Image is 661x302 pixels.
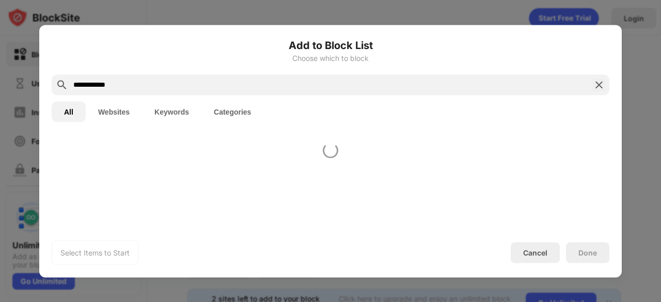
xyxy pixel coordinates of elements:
button: Keywords [142,101,201,122]
div: Choose which to block [52,54,609,62]
div: Cancel [523,248,547,257]
button: Categories [201,101,263,122]
div: Done [578,248,597,257]
button: All [52,101,86,122]
div: Select Items to Start [60,247,130,258]
img: search.svg [56,78,68,91]
img: search-close [593,78,605,91]
button: Websites [86,101,142,122]
h6: Add to Block List [52,37,609,53]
